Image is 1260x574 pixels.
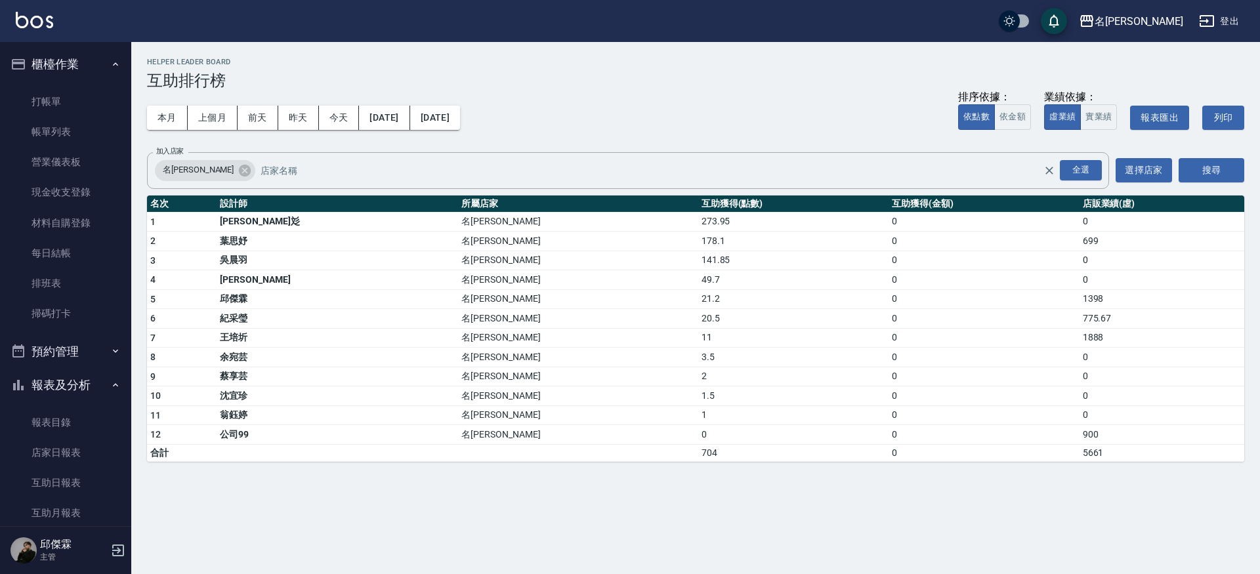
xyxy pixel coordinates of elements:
span: 4 [150,274,156,285]
a: 互助日報表 [5,468,126,498]
a: 營業儀表板 [5,147,126,177]
td: 5661 [1080,444,1244,461]
td: 紀采瑩 [217,309,458,329]
span: 12 [150,429,161,440]
button: Open [1057,157,1104,183]
div: 名[PERSON_NAME] [1095,13,1183,30]
button: 依點數 [958,104,995,130]
td: 1 [698,405,889,425]
td: 20.5 [698,309,889,329]
button: Clear [1040,161,1059,180]
td: 1398 [1080,289,1244,309]
td: 0 [889,348,1079,367]
a: 打帳單 [5,87,126,117]
td: 邱傑霖 [217,289,458,309]
div: 名[PERSON_NAME] [155,160,255,181]
td: 141.85 [698,251,889,270]
td: 0 [698,425,889,445]
span: 3 [150,255,156,266]
td: 名[PERSON_NAME] [458,348,698,367]
td: 名[PERSON_NAME] [458,270,698,290]
td: 0 [889,386,1079,406]
td: 0 [1080,386,1244,406]
a: 每日結帳 [5,238,126,268]
h3: 互助排行榜 [147,72,1244,90]
h5: 邱傑霖 [40,538,107,551]
a: 排班表 [5,268,126,298]
div: 全選 [1060,160,1102,180]
table: a dense table [147,195,1244,462]
td: 0 [889,270,1079,290]
span: 8 [150,352,156,362]
td: [PERSON_NAME]彣 [217,212,458,232]
a: 報表目錄 [5,407,126,438]
th: 設計師 [217,195,458,213]
td: 11 [698,328,889,348]
button: [DATE] [410,106,460,130]
span: 2 [150,236,156,246]
img: Logo [16,12,53,28]
button: 列印 [1202,106,1244,130]
td: 21.2 [698,289,889,309]
td: 0 [889,251,1079,270]
span: 5 [150,294,156,304]
td: 0 [889,444,1079,461]
td: 0 [889,289,1079,309]
td: 名[PERSON_NAME] [458,232,698,251]
td: 0 [1080,251,1244,270]
span: 7 [150,333,156,343]
td: 704 [698,444,889,461]
td: 0 [889,405,1079,425]
td: 900 [1080,425,1244,445]
td: 0 [1080,405,1244,425]
td: 1.5 [698,386,889,406]
td: 0 [889,212,1079,232]
td: 名[PERSON_NAME] [458,212,698,232]
td: 名[PERSON_NAME] [458,405,698,425]
th: 名次 [147,195,217,213]
td: 0 [1080,270,1244,290]
button: 實業績 [1080,104,1117,130]
a: 帳單列表 [5,117,126,147]
button: 報表及分析 [5,368,126,402]
button: 搜尋 [1179,158,1244,182]
td: 0 [1080,212,1244,232]
span: 名[PERSON_NAME] [155,163,241,176]
button: 登出 [1194,9,1244,33]
td: 公司99 [217,425,458,445]
button: 虛業績 [1044,104,1081,130]
button: save [1041,8,1067,34]
td: 葉思妤 [217,232,458,251]
span: 1 [150,216,156,227]
td: 吳晨羽 [217,251,458,270]
td: 0 [889,328,1079,348]
td: 0 [889,232,1079,251]
button: 依金額 [994,104,1031,130]
td: 名[PERSON_NAME] [458,425,698,445]
button: 今天 [319,106,360,130]
td: 合計 [147,444,217,461]
td: 3.5 [698,348,889,367]
th: 互助獲得(金額) [889,195,1079,213]
td: 0 [889,309,1079,329]
td: 49.7 [698,270,889,290]
img: Person [10,537,37,564]
td: 2 [698,367,889,386]
button: 前天 [238,106,278,130]
td: 273.95 [698,212,889,232]
button: 本月 [147,106,188,130]
td: 王培圻 [217,328,458,348]
td: 178.1 [698,232,889,251]
span: 11 [150,410,161,420]
button: 選擇店家 [1116,158,1172,182]
button: 名[PERSON_NAME] [1074,8,1188,35]
span: 9 [150,371,156,382]
td: 0 [1080,348,1244,367]
div: 業績依據： [1044,91,1117,104]
td: 名[PERSON_NAME] [458,328,698,348]
button: 昨天 [278,106,319,130]
td: 翁鈺婷 [217,405,458,425]
td: 蔡享芸 [217,367,458,386]
span: 6 [150,313,156,323]
a: 互助月報表 [5,498,126,528]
